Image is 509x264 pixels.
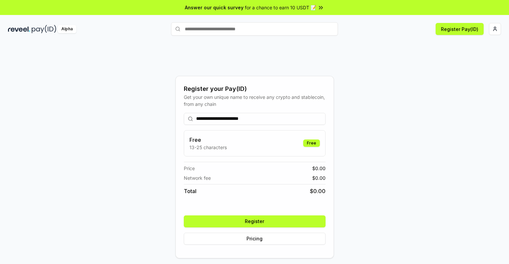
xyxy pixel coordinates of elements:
[184,94,326,108] div: Get your own unique name to receive any crypto and stablecoin, from any chain
[310,187,326,195] span: $ 0.00
[184,84,326,94] div: Register your Pay(ID)
[184,233,326,245] button: Pricing
[184,215,326,227] button: Register
[303,139,320,147] div: Free
[189,136,227,144] h3: Free
[185,4,243,11] span: Answer our quick survey
[189,144,227,151] p: 13-25 characters
[312,174,326,181] span: $ 0.00
[184,174,211,181] span: Network fee
[184,187,196,195] span: Total
[32,25,56,33] img: pay_id
[245,4,316,11] span: for a chance to earn 10 USDT 📝
[184,165,195,172] span: Price
[58,25,76,33] div: Alpha
[312,165,326,172] span: $ 0.00
[8,25,30,33] img: reveel_dark
[436,23,484,35] button: Register Pay(ID)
